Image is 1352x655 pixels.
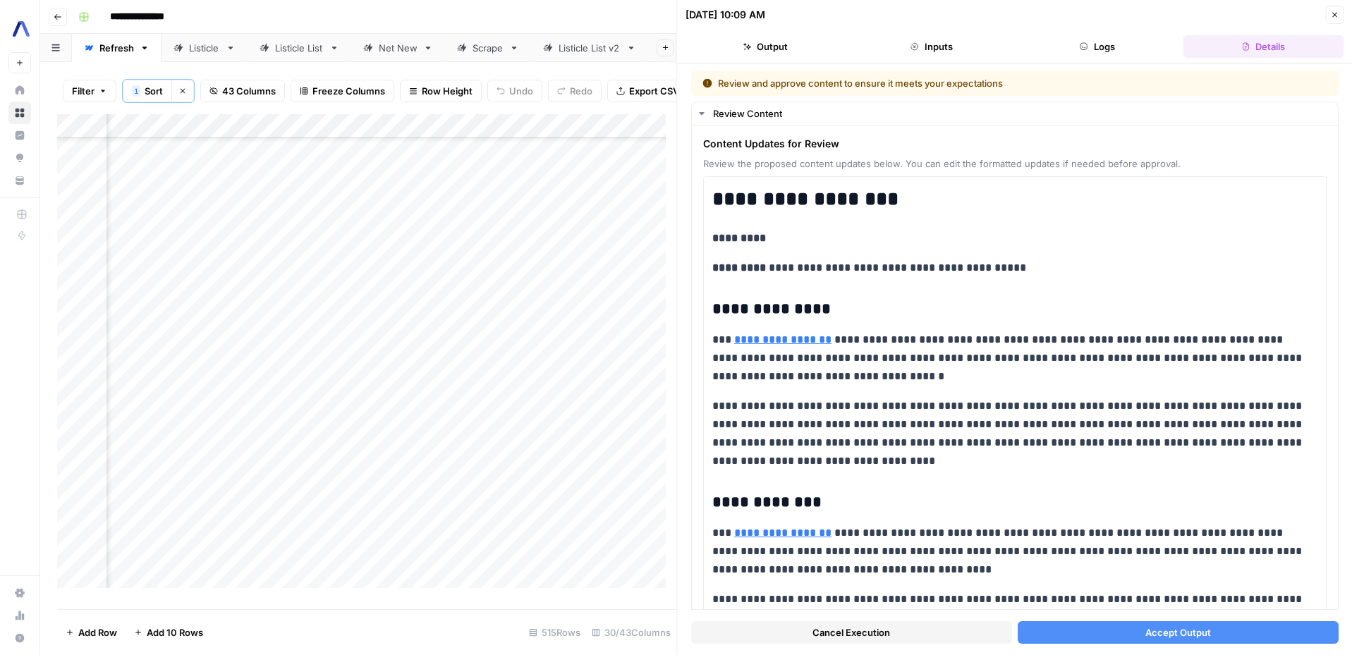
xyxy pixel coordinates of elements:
[812,625,890,639] span: Cancel Execution
[351,34,445,62] a: Net New
[78,625,117,639] span: Add Row
[703,137,1327,151] span: Content Updates for Review
[8,627,31,649] button: Help + Support
[586,621,676,644] div: 30/43 Columns
[686,35,846,58] button: Output
[703,157,1327,171] span: Review the proposed content updates below. You can edit the formatted updates if needed before ap...
[422,84,473,98] span: Row Height
[1183,35,1344,58] button: Details
[1145,625,1210,639] span: Accept Output
[275,41,324,55] div: Listicle List
[1017,621,1338,644] button: Accept Output
[72,34,162,62] a: Refresh
[713,106,1329,121] div: Review Content
[851,35,1011,58] button: Inputs
[63,80,116,102] button: Filter
[57,621,126,644] button: Add Row
[8,124,31,147] a: Insights
[99,41,134,55] div: Refresh
[400,80,482,102] button: Row Height
[123,80,171,102] button: 1Sort
[559,41,621,55] div: Listicle List v2
[200,80,285,102] button: 43 Columns
[1017,35,1177,58] button: Logs
[8,169,31,192] a: Your Data
[487,80,542,102] button: Undo
[8,11,31,47] button: Workspace: AssemblyAI
[8,16,34,42] img: AssemblyAI Logo
[548,80,602,102] button: Redo
[8,102,31,124] a: Browse
[145,84,163,98] span: Sort
[531,34,648,62] a: Listicle List v2
[570,84,592,98] span: Redo
[189,41,220,55] div: Listicle
[607,80,688,102] button: Export CSV
[509,84,533,98] span: Undo
[686,8,765,22] div: [DATE] 10:09 AM
[629,84,679,98] span: Export CSV
[8,147,31,169] a: Opportunities
[72,84,95,98] span: Filter
[248,34,351,62] a: Listicle List
[8,582,31,604] a: Settings
[8,79,31,102] a: Home
[692,102,1338,125] button: Review Content
[126,621,212,644] button: Add 10 Rows
[222,84,276,98] span: 43 Columns
[147,625,203,639] span: Add 10 Rows
[134,85,138,97] span: 1
[379,41,418,55] div: Net New
[702,76,1165,90] div: Review and approve content to ensure it meets your expectations
[291,80,394,102] button: Freeze Columns
[312,84,385,98] span: Freeze Columns
[691,621,1012,644] button: Cancel Execution
[162,34,248,62] a: Listicle
[8,604,31,627] a: Usage
[523,621,586,644] div: 515 Rows
[445,34,531,62] a: Scrape
[132,85,140,97] div: 1
[473,41,504,55] div: Scrape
